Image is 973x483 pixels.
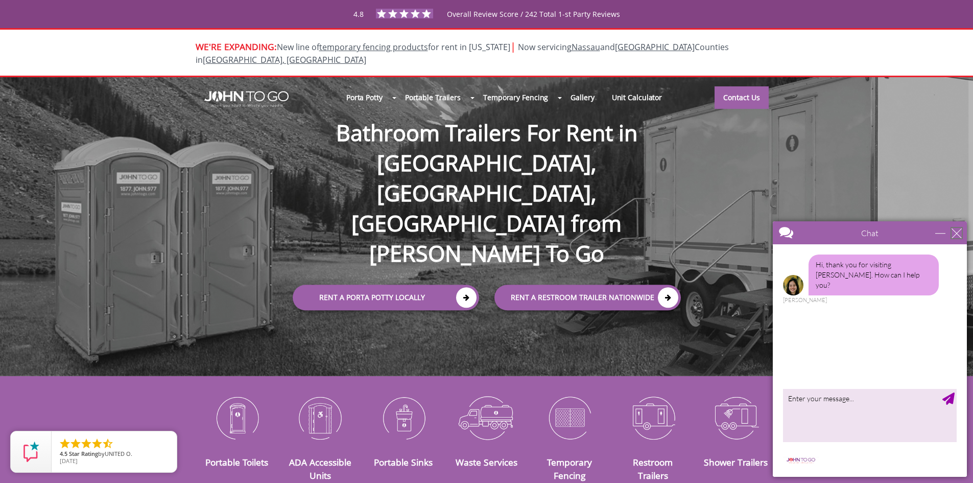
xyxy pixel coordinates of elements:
img: Waste-Services-icon_N.png [453,391,520,444]
span: by [60,451,169,458]
img: Review Rating [21,442,41,462]
a: Gallery [562,86,603,108]
a: [GEOGRAPHIC_DATA], [GEOGRAPHIC_DATA] [203,54,366,65]
a: Porta Potty [338,86,391,108]
img: Portable-Sinks-icon_N.png [369,391,437,444]
li:  [102,438,114,450]
li:  [91,438,103,450]
a: Portable Toilets [205,456,268,468]
img: Shower-Trailers-icon_N.png [702,391,770,444]
a: Waste Services [456,456,517,468]
span: Star Rating [69,450,98,457]
a: Unit Calculator [603,86,671,108]
a: [GEOGRAPHIC_DATA] [615,41,695,53]
span: [DATE] [60,457,78,465]
img: Temporary-Fencing-cion_N.png [536,391,604,444]
a: Temporary Fencing [547,456,592,481]
a: Portable Trailers [396,86,469,108]
h1: Bathroom Trailers For Rent in [GEOGRAPHIC_DATA], [GEOGRAPHIC_DATA], [GEOGRAPHIC_DATA] from [PERSO... [282,85,691,269]
a: Temporary Fencing [474,86,557,108]
span: 4.8 [353,9,364,19]
a: ADA Accessible Units [289,456,351,481]
a: Shower Trailers [704,456,768,468]
li:  [80,438,92,450]
img: Portable-Toilets-icon_N.png [203,391,271,444]
a: Rent a Porta Potty Locally [293,285,479,311]
span: Now servicing and Counties in [196,41,729,65]
img: Restroom-Trailers-icon_N.png [619,391,687,444]
a: Contact Us [715,86,769,109]
li:  [69,438,82,450]
span: UNITED O. [105,450,132,457]
img: JOHN to go [204,91,289,107]
a: Nassau [572,41,600,53]
span: | [510,39,516,53]
li:  [59,438,71,450]
a: temporary fencing products [319,41,428,53]
img: ADA-Accessible-Units-icon_N.png [286,391,354,444]
a: Portable Sinks [374,456,433,468]
span: Overall Review Score / 242 Total 1-st Party Reviews [447,9,620,39]
a: Restroom Trailers [633,456,673,481]
span: 4.5 [60,450,67,457]
span: New line of for rent in [US_STATE] [196,41,729,65]
span: WE'RE EXPANDING: [196,40,277,53]
iframe: Live Chat Box [767,215,973,483]
a: rent a RESTROOM TRAILER Nationwide [494,285,681,311]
